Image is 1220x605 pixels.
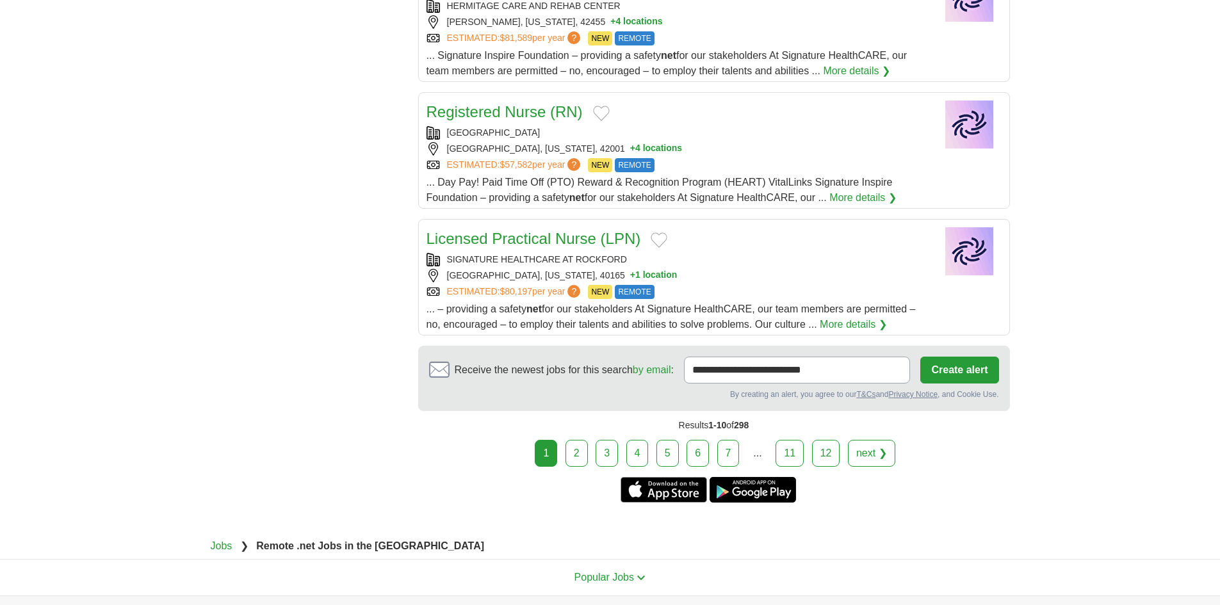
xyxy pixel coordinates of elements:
button: +4 locations [610,15,662,29]
img: Company logo [938,101,1002,149]
a: 3 [596,440,618,467]
button: +1 location [630,269,678,282]
span: ? [567,285,580,298]
a: 5 [656,440,679,467]
div: [GEOGRAPHIC_DATA], [US_STATE], 42001 [427,142,927,156]
a: ESTIMATED:$57,582per year? [447,158,583,172]
a: 2 [565,440,588,467]
span: ... Day Pay! Paid Time Off (PTO) Reward & Recognition Program (HEART) VitalLinks Signature Inspir... [427,177,893,203]
a: Licensed Practical Nurse (LPN) [427,230,641,247]
span: $81,589 [500,33,532,43]
a: ESTIMATED:$81,589per year? [447,31,583,45]
div: [GEOGRAPHIC_DATA], [US_STATE], 40165 [427,269,927,282]
span: Receive the newest jobs for this search : [455,362,674,378]
button: +4 locations [630,142,682,156]
a: 11 [776,440,804,467]
div: [GEOGRAPHIC_DATA] [427,126,927,140]
a: 6 [687,440,709,467]
div: [PERSON_NAME], [US_STATE], 42455 [427,15,927,29]
span: ... Signature Inspire Foundation – providing a safety for our stakeholders At Signature HealthCAR... [427,50,907,76]
strong: net [526,303,542,314]
span: $80,197 [500,286,532,296]
span: ? [567,31,580,44]
button: Add to favorite jobs [593,106,610,121]
button: Add to favorite jobs [651,232,667,248]
a: Privacy Notice [888,390,938,399]
span: Popular Jobs [574,572,634,583]
div: By creating an alert, you agree to our and , and Cookie Use. [429,389,999,400]
span: 298 [734,420,749,430]
img: Company logo [938,227,1002,275]
a: More details ❯ [820,317,887,332]
span: 1-10 [708,420,726,430]
button: Create alert [920,357,998,383]
a: More details ❯ [829,190,897,206]
span: NEW [588,158,612,172]
a: ESTIMATED:$80,197per year? [447,285,583,299]
div: ... [745,440,770,466]
a: next ❯ [848,440,895,467]
span: NEW [588,285,612,299]
span: $57,582 [500,159,532,170]
strong: Remote .net Jobs in the [GEOGRAPHIC_DATA] [256,540,484,551]
span: ? [567,158,580,171]
div: SIGNATURE HEALTHCARE AT ROCKFORD [427,253,927,266]
span: ... – providing a safety for our stakeholders At Signature HealthCARE, our team members are permi... [427,303,916,330]
span: + [630,142,635,156]
a: Registered Nurse (RN) [427,103,583,120]
a: More details ❯ [823,63,890,79]
a: Get the Android app [710,477,796,503]
a: 12 [812,440,840,467]
span: REMOTE [615,31,654,45]
div: 1 [535,440,557,467]
strong: net [661,50,676,61]
a: by email [633,364,671,375]
span: + [610,15,615,29]
a: T&Cs [856,390,875,399]
a: 7 [717,440,740,467]
span: + [630,269,635,282]
div: Results of [418,411,1010,440]
span: REMOTE [615,285,654,299]
img: toggle icon [637,575,646,581]
span: REMOTE [615,158,654,172]
span: NEW [588,31,612,45]
a: Jobs [211,540,232,551]
span: ❯ [240,540,248,551]
a: Get the iPhone app [621,477,707,503]
strong: net [569,192,585,203]
a: 4 [626,440,649,467]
